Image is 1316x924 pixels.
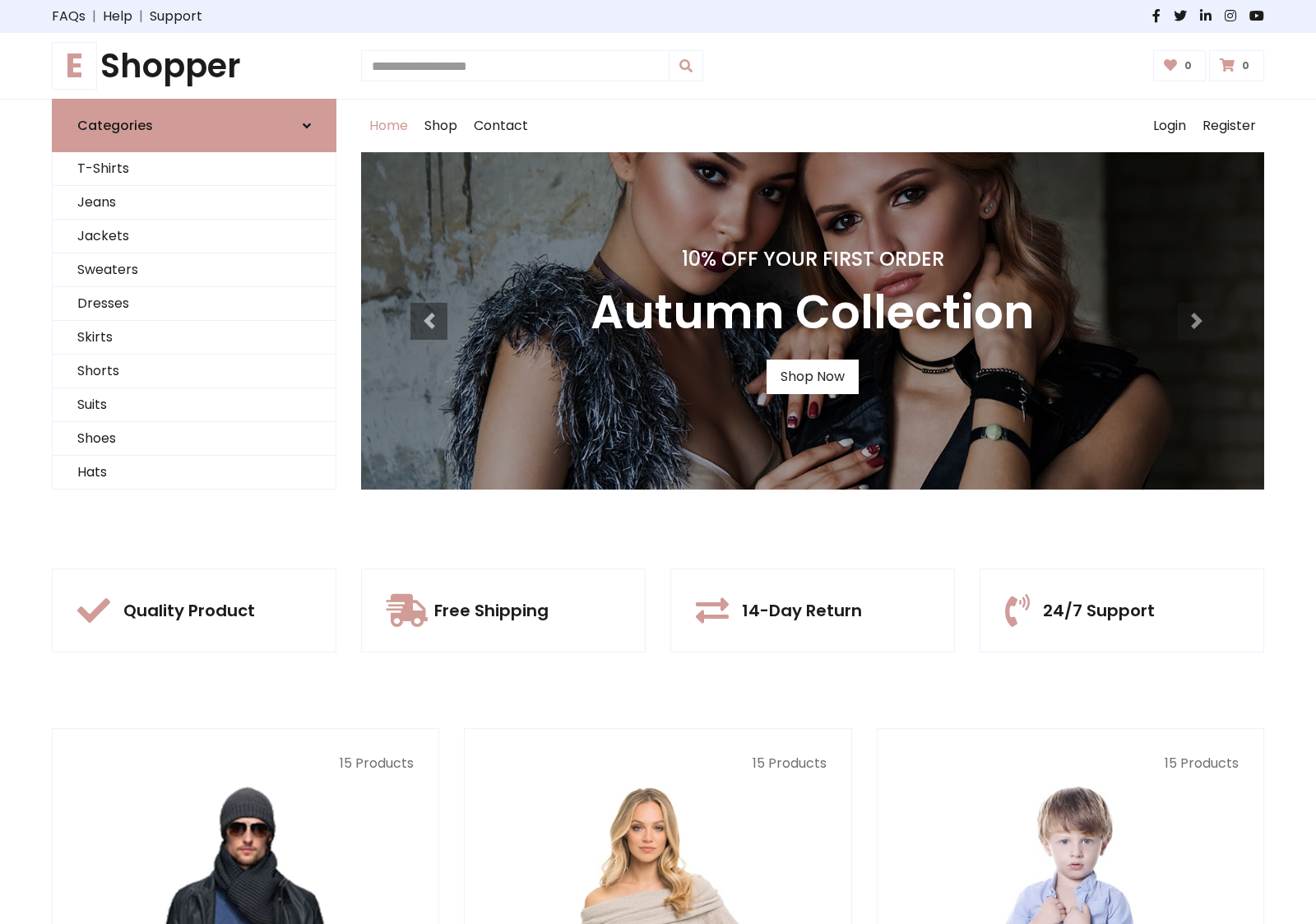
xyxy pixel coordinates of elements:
h1: Shopper [52,46,336,86]
a: 0 [1209,50,1264,81]
a: Shorts [53,355,336,388]
h5: Free Shipping [434,601,549,620]
a: Login [1145,100,1194,152]
span: | [132,7,150,26]
a: Jackets [53,220,336,253]
p: 15 Products [902,754,1239,773]
a: Jeans [53,186,336,220]
p: 15 Products [77,754,414,773]
span: 0 [1238,58,1253,73]
a: Home [361,100,416,152]
h3: Autumn Collection [591,285,1035,340]
a: Skirts [53,321,336,355]
h4: 10% Off Your First Order [591,248,1035,272]
a: Dresses [53,287,336,321]
a: 0 [1153,50,1207,81]
h5: 14-Day Return [742,601,862,620]
h5: 24/7 Support [1043,601,1155,620]
h6: Categories [77,118,153,133]
a: Help [103,7,132,26]
a: Contact [466,100,536,152]
span: | [86,7,103,26]
span: E [52,42,97,90]
span: 0 [1180,58,1196,73]
a: Categories [52,99,336,152]
a: T-Shirts [53,152,336,186]
p: 15 Products [489,754,826,773]
a: Shop [416,100,466,152]
a: EShopper [52,46,336,86]
a: Hats [53,456,336,490]
a: FAQs [52,7,86,26]
a: Register [1194,100,1264,152]
h5: Quality Product [123,601,255,620]
a: Shoes [53,422,336,456]
a: Sweaters [53,253,336,287]
a: Shop Now [767,360,859,394]
a: Suits [53,388,336,422]
a: Support [150,7,202,26]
